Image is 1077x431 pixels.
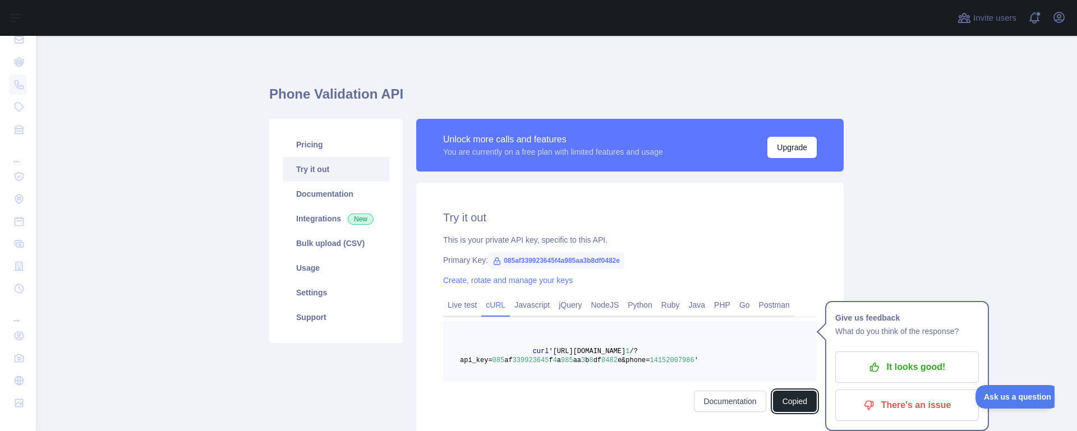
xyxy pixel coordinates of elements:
[835,311,979,325] h1: Give us feedback
[657,296,684,314] a: Ruby
[504,356,512,364] span: af
[573,356,581,364] span: aa
[955,9,1019,27] button: Invite users
[443,296,481,314] a: Live test
[283,132,389,157] a: Pricing
[488,252,624,269] span: 085af339923645f4a985aa3b8df0482e
[684,296,710,314] a: Java
[589,356,593,364] span: 8
[283,231,389,256] a: Bulk upload (CSV)
[973,12,1016,25] span: Invite users
[735,296,754,314] a: Go
[443,234,817,245] div: This is your private API key, specific to this API.
[283,256,389,280] a: Usage
[585,356,589,364] span: b
[554,296,586,314] a: jQuery
[694,356,698,364] span: '
[493,356,505,364] span: 085
[549,356,553,364] span: f
[601,356,618,364] span: 0482
[553,356,557,364] span: 4
[348,214,374,225] span: New
[549,347,625,355] span: '[URL][DOMAIN_NAME]
[283,305,389,330] a: Support
[710,296,735,314] a: PHP
[767,137,817,158] button: Upgrade
[510,296,554,314] a: Javascript
[593,356,601,364] span: df
[9,142,27,164] div: ...
[443,146,663,157] div: You are currently on a free plan with limited features and usage
[975,385,1055,409] iframe: Toggle Customer Support
[754,296,794,314] a: Postman
[513,356,549,364] span: 339923645
[443,210,817,225] h2: Try it out
[283,206,389,231] a: Integrations New
[443,254,817,266] div: Primary Key:
[283,280,389,305] a: Settings
[618,356,650,364] span: e&phone=
[835,325,979,338] p: What do you think of the response?
[9,301,27,323] div: ...
[269,85,844,112] h1: Phone Validation API
[443,133,663,146] div: Unlock more calls and features
[561,356,573,364] span: 985
[650,356,694,364] span: 14152007986
[533,347,549,355] span: curl
[481,296,510,314] a: cURL
[694,391,766,412] a: Documentation
[443,276,573,285] a: Create, rotate and manage your keys
[283,157,389,182] a: Try it out
[625,347,629,355] span: 1
[283,182,389,206] a: Documentation
[581,356,585,364] span: 3
[623,296,657,314] a: Python
[773,391,817,412] button: Copied
[586,296,623,314] a: NodeJS
[557,356,561,364] span: a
